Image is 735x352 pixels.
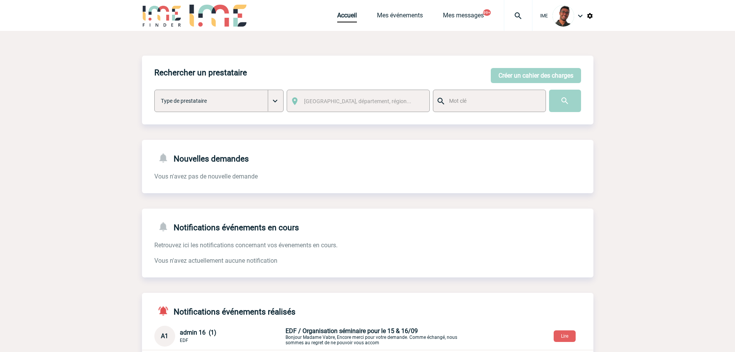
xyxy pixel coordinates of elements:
img: notifications-24-px-g.png [157,221,174,232]
a: Mes messages [443,12,484,22]
h4: Nouvelles demandes [154,152,249,163]
a: A1 admin 16 (1) EDF EDF / Organisation séminaire pour le 15 & 16/09Bonjour Madame Vabre, Encore m... [154,332,467,339]
span: A1 [161,332,168,340]
span: Vous n'avez actuellement aucune notification [154,257,277,264]
a: Lire [547,332,582,339]
h4: Notifications événements en cours [154,221,299,232]
img: IME-Finder [142,5,182,27]
img: notifications-active-24-px-r.png [157,305,174,316]
h4: Notifications événements réalisés [154,305,296,316]
a: Mes événements [377,12,423,22]
span: Retrouvez ici les notifications concernant vos évenements en cours. [154,241,338,249]
button: 99+ [483,9,491,16]
img: 124970-0.jpg [553,5,574,27]
p: Bonjour Madame Vabre, Encore merci pour votre demande. Comme échangé, nous sommes au regret de ne... [286,327,467,345]
span: [GEOGRAPHIC_DATA], département, région... [304,98,411,104]
input: Submit [549,90,581,112]
span: IME [540,13,548,19]
div: Conversation privée : Client - Agence [154,326,593,347]
span: EDF [180,338,188,343]
img: notifications-24-px-g.png [157,152,174,163]
span: admin 16 (1) [180,329,216,336]
span: Vous n'avez pas de nouvelle demande [154,173,258,180]
span: EDF / Organisation séminaire pour le 15 & 16/09 [286,327,418,335]
h4: Rechercher un prestataire [154,68,247,77]
a: Accueil [337,12,357,22]
button: Lire [554,330,576,342]
input: Mot clé [447,96,539,106]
